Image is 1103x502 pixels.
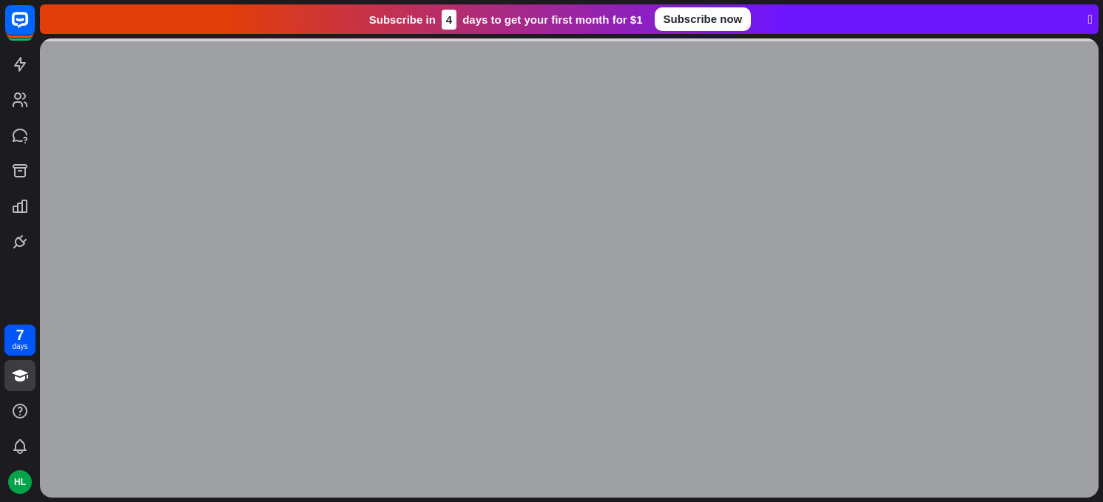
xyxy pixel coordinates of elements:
[453,10,468,30] div: 4
[389,10,633,30] div: Subscribe in days to get your first month for $1
[16,328,24,342] div: 7
[645,7,732,31] div: Subscribe now
[13,342,27,352] div: days
[8,470,32,494] div: HL
[4,325,36,356] a: 7 days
